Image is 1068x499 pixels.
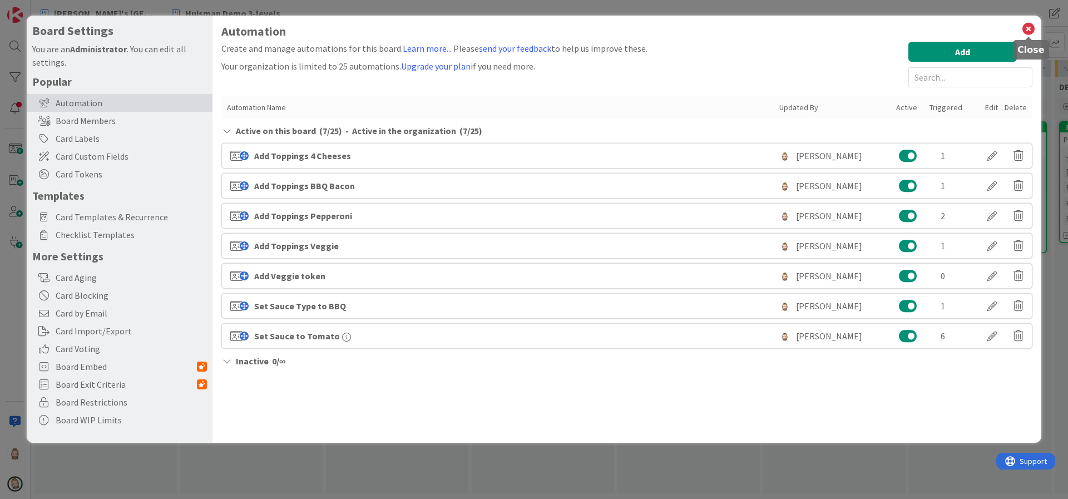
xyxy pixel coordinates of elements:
[1017,45,1045,55] h5: Close
[230,271,249,281] img: card-is-created.svg
[221,42,647,55] div: Create and manage automations for this board. Please to help us improve these.
[236,354,269,368] span: Inactive
[27,286,212,304] div: Card Blocking
[779,210,790,221] img: Rv
[941,179,971,192] div: 1
[27,411,212,429] div: Board WIP Limits
[254,239,339,253] div: Add Toppings Veggie
[230,301,249,311] img: card-is-moved.svg
[23,2,51,15] span: Support
[352,124,456,137] span: Active in the organization
[27,94,212,112] div: Automation
[32,75,207,88] h5: Popular
[941,149,971,162] div: 1
[796,269,862,283] div: [PERSON_NAME]
[32,249,207,263] h5: More Settings
[230,181,249,191] img: card-is-moved.svg
[796,179,862,192] div: [PERSON_NAME]
[56,228,207,241] span: Checklist Templates
[230,331,249,341] img: card-is-moved.svg
[908,42,1017,62] button: Add
[227,102,774,113] div: Automation Name
[56,360,197,373] span: Board Embed
[779,102,891,113] div: Updated By
[56,210,207,224] span: Card Templates & Recurrence
[941,239,971,253] div: 1
[254,149,351,162] div: Add Toppings 4 Cheeses
[27,112,212,130] div: Board Members
[32,24,207,38] h4: Board Settings
[254,179,355,192] div: Add Toppings BBQ Bacon
[236,124,316,137] span: Active on this board
[779,300,790,312] img: Rv
[70,43,127,55] b: Administrator
[479,43,551,54] a: send your feedback
[779,240,790,251] img: Rv
[796,329,862,343] div: [PERSON_NAME]
[56,307,207,320] span: Card by Email
[403,43,452,54] a: Learn more...
[401,61,471,72] a: Upgrade your plan
[56,167,207,181] span: Card Tokens
[779,330,790,342] img: Rv
[941,209,971,223] div: 2
[56,150,207,163] span: Card Custom Fields
[230,211,249,221] img: card-is-moved.svg
[221,60,647,73] div: Your organization is limited to 25 automations. if you need more.
[32,189,207,202] h5: Templates
[230,151,249,161] img: card-is-moved.svg
[941,299,971,313] div: 1
[779,270,790,281] img: Rv
[272,354,285,368] span: 0 / ∞
[896,102,924,113] div: Active
[230,241,249,251] img: card-is-moved.svg
[796,209,862,223] div: [PERSON_NAME]
[56,342,207,355] span: Card Voting
[32,42,207,69] div: You are an . You can edit all settings.
[779,180,790,191] img: Rv
[796,239,862,253] div: [PERSON_NAME]
[254,299,346,313] div: Set Sauce Type to BBQ
[56,378,197,391] span: Board Exit Criteria
[221,24,1032,38] h1: Automation
[796,299,862,313] div: [PERSON_NAME]
[56,396,207,409] span: Board Restrictions
[908,67,1032,87] input: Search...
[941,269,971,283] div: 0
[254,269,325,283] div: Add Veggie token
[929,102,980,113] div: Triggered
[796,149,862,162] div: [PERSON_NAME]
[27,269,212,286] div: Card Aging
[27,130,212,147] div: Card Labels
[319,124,342,137] span: ( 7 / 25 )
[27,322,212,340] div: Card Import/Export
[779,150,790,161] img: Rv
[254,209,352,223] div: Add Toppings Pepperoni
[941,329,971,343] div: 6
[1005,102,1027,113] div: Delete
[254,329,351,343] div: Set Sauce to Tomato
[345,124,349,137] span: -
[459,124,482,137] span: ( 7 / 25 )
[985,102,999,113] div: Edit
